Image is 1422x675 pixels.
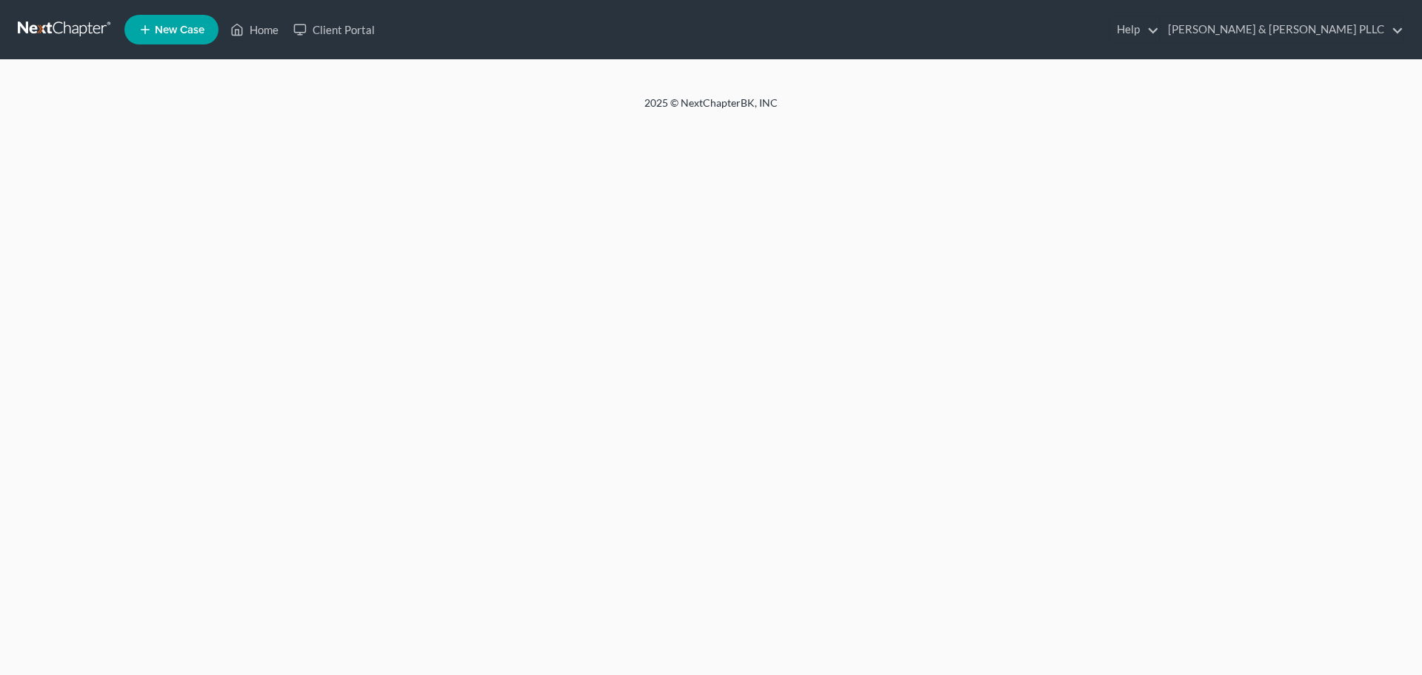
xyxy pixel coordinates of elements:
[1161,16,1403,43] a: [PERSON_NAME] & [PERSON_NAME] PLLC
[289,96,1133,122] div: 2025 © NextChapterBK, INC
[286,16,382,43] a: Client Portal
[223,16,286,43] a: Home
[1109,16,1159,43] a: Help
[124,15,218,44] new-legal-case-button: New Case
